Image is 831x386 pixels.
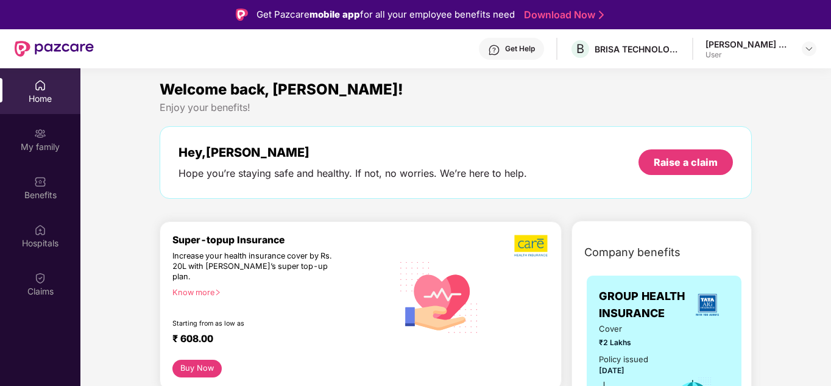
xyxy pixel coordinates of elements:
[34,224,46,236] img: svg+xml;base64,PHN2ZyBpZD0iSG9zcGl0YWxzIiB4bWxucz0iaHR0cDovL3d3dy53My5vcmcvMjAwMC9zdmciIHdpZHRoPS...
[172,234,392,246] div: Super-topup Insurance
[514,234,549,257] img: b5dec4f62d2307b9de63beb79f102df3.png
[488,44,500,56] img: svg+xml;base64,PHN2ZyBpZD0iSGVscC0zMngzMiIgeG1sbnM9Imh0dHA6Ly93d3cudzMub3JnLzIwMDAvc3ZnIiB3aWR0aD...
[599,366,624,375] span: [DATE]
[599,9,604,21] img: Stroke
[705,38,791,50] div: [PERSON_NAME] Menasannavar
[172,320,341,328] div: Starting from as low as
[34,79,46,91] img: svg+xml;base64,PHN2ZyBpZD0iSG9tZSIgeG1sbnM9Imh0dHA6Ly93d3cudzMub3JnLzIwMDAvc3ZnIiB3aWR0aD0iMjAiIG...
[576,41,584,56] span: B
[34,127,46,140] img: svg+xml;base64,PHN2ZyB3aWR0aD0iMjAiIGhlaWdodD0iMjAiIHZpZXdCb3g9IjAgMCAyMCAyMCIgZmlsbD0ibm9uZSIgeG...
[179,167,527,180] div: Hope you’re staying safe and healthy. If not, no worries. We’re here to help.
[256,7,515,22] div: Get Pazcare for all your employee benefits need
[172,288,385,296] div: Know more
[595,43,680,55] div: BRISA TECHNOLOGIES PRIVATE LIMITED
[236,9,248,21] img: Logo
[172,251,339,282] div: Increase your health insurance cover by Rs. 20L with [PERSON_NAME]’s super top-up plan.
[654,155,718,169] div: Raise a claim
[584,244,681,261] span: Company benefits
[15,41,94,57] img: New Pazcare Logo
[34,176,46,188] img: svg+xml;base64,PHN2ZyBpZD0iQmVuZWZpdHMiIHhtbG5zPSJodHRwOi8vd3d3LnczLm9yZy8yMDAwL3N2ZyIgd2lkdGg9Ij...
[160,101,752,114] div: Enjoy your benefits!
[179,145,527,160] div: Hey, [PERSON_NAME]
[599,288,685,323] span: GROUP HEALTH INSURANCE
[691,288,724,321] img: insurerLogo
[392,249,487,345] img: svg+xml;base64,PHN2ZyB4bWxucz0iaHR0cDovL3d3dy53My5vcmcvMjAwMC9zdmciIHhtbG5zOnhsaW5rPSJodHRwOi8vd3...
[599,337,656,348] span: ₹2 Lakhs
[599,323,656,335] span: Cover
[804,44,814,54] img: svg+xml;base64,PHN2ZyBpZD0iRHJvcGRvd24tMzJ4MzIiIHhtbG5zPSJodHRwOi8vd3d3LnczLm9yZy8yMDAwL3N2ZyIgd2...
[34,272,46,284] img: svg+xml;base64,PHN2ZyBpZD0iQ2xhaW0iIHhtbG5zPSJodHRwOi8vd3d3LnczLm9yZy8yMDAwL3N2ZyIgd2lkdGg9IjIwIi...
[309,9,360,20] strong: mobile app
[705,50,791,60] div: User
[505,44,535,54] div: Get Help
[524,9,600,21] a: Download Now
[160,80,403,98] span: Welcome back, [PERSON_NAME]!
[172,333,380,348] div: ₹ 608.00
[599,353,648,366] div: Policy issued
[214,289,221,296] span: right
[172,360,222,377] button: Buy Now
